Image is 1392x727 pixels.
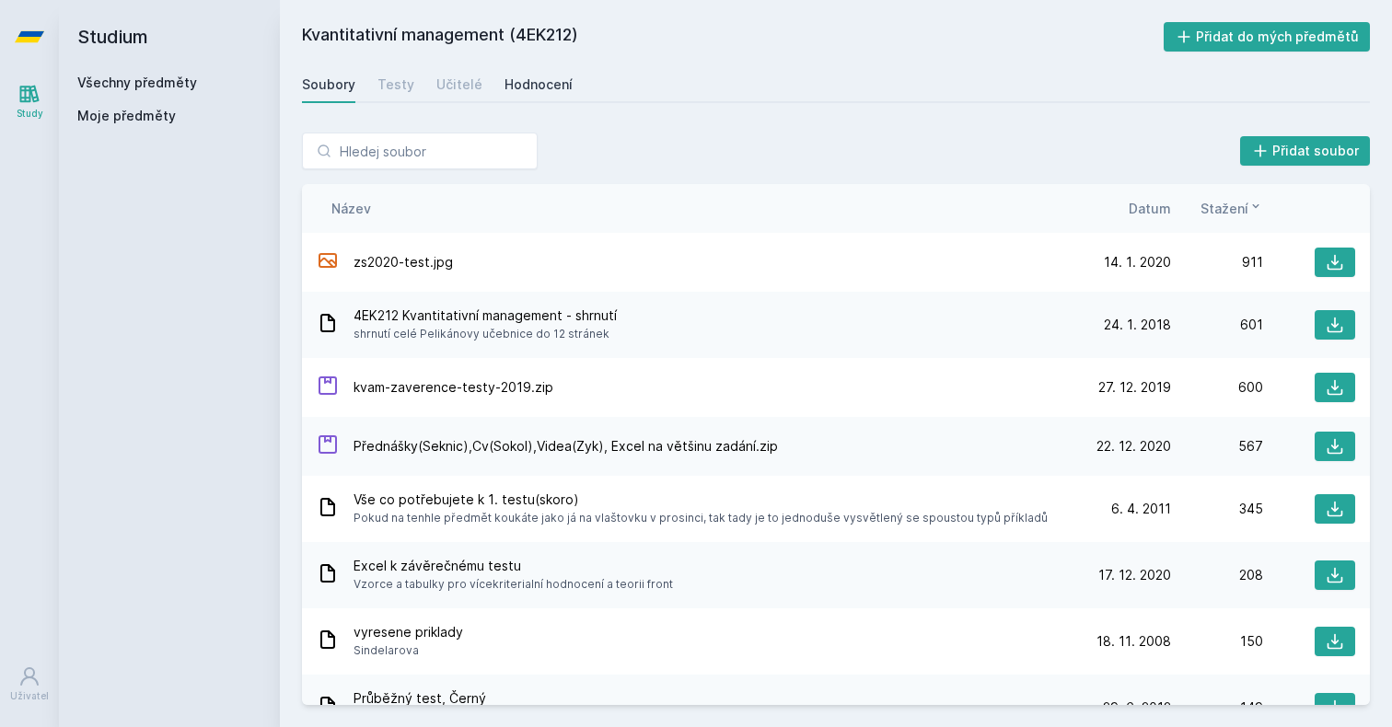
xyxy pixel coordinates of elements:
div: 208 [1171,566,1263,584]
span: Průběžný test, Černý [354,689,609,708]
span: 29. 6. 2012 [1103,698,1171,717]
div: Testy [377,75,414,94]
span: Stažení [1201,199,1248,218]
div: JPG [317,249,339,276]
button: Přidat do mých předmětů [1164,22,1371,52]
span: 14. 1. 2020 [1104,253,1171,271]
span: 27. 12. 2019 [1098,378,1171,397]
input: Hledej soubor [302,133,538,169]
span: 17. 12. 2020 [1098,566,1171,584]
button: Přidat soubor [1240,136,1371,166]
span: 18. 11. 2008 [1096,632,1171,651]
div: Učitelé [436,75,482,94]
a: Uživatel [4,656,55,712]
span: 22. 12. 2020 [1096,437,1171,456]
div: 601 [1171,316,1263,334]
div: 911 [1171,253,1263,271]
span: kvam-zaverence-testy-2019.zip [354,378,553,397]
div: Soubory [302,75,355,94]
div: 345 [1171,500,1263,518]
div: ZIP [317,375,339,401]
span: Excel k závěrečnému testu [354,557,673,575]
span: 6. 4. 2011 [1111,500,1171,518]
div: Study [17,107,43,121]
div: 600 [1171,378,1263,397]
span: Vše co potřebujete k 1. testu(skoro) [354,490,1048,509]
span: vyresene priklady [354,623,463,641]
a: Učitelé [436,66,482,103]
span: 4EK212 Kvantitativní management - shrnutí [354,306,617,325]
div: Hodnocení [505,75,573,94]
button: Název [331,199,371,218]
span: Sindelarova [354,641,463,660]
span: Pokud na tenhle předmět koukáte jako já na vlaštovku v prosinci, tak tady je to jednoduše vysvětl... [354,509,1048,527]
div: Uživatel [10,689,49,703]
span: Přednášky(Seknic),Cv(Sokol),Videa(Zyk), Excel na většinu zadání.zip [354,437,778,456]
span: shrnutí celé Pelikánovy učebnice do 12 stránek [354,325,617,343]
span: zs2020-test.jpg [354,253,453,271]
h2: Kvantitativní management (4EK212) [302,22,1164,52]
div: 150 [1171,632,1263,651]
div: 149 [1171,698,1263,717]
div: ZIP [317,433,339,460]
button: Stažení [1201,199,1263,218]
div: 567 [1171,437,1263,456]
a: Hodnocení [505,66,573,103]
a: Study [4,74,55,130]
span: Vzorce a tabulky pro vícekriterialní hodnocení a teorii front [354,575,673,594]
button: Datum [1129,199,1171,218]
a: Všechny předměty [77,75,197,90]
span: Moje předměty [77,107,176,125]
a: Soubory [302,66,355,103]
span: 24. 1. 2018 [1104,316,1171,334]
a: Testy [377,66,414,103]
